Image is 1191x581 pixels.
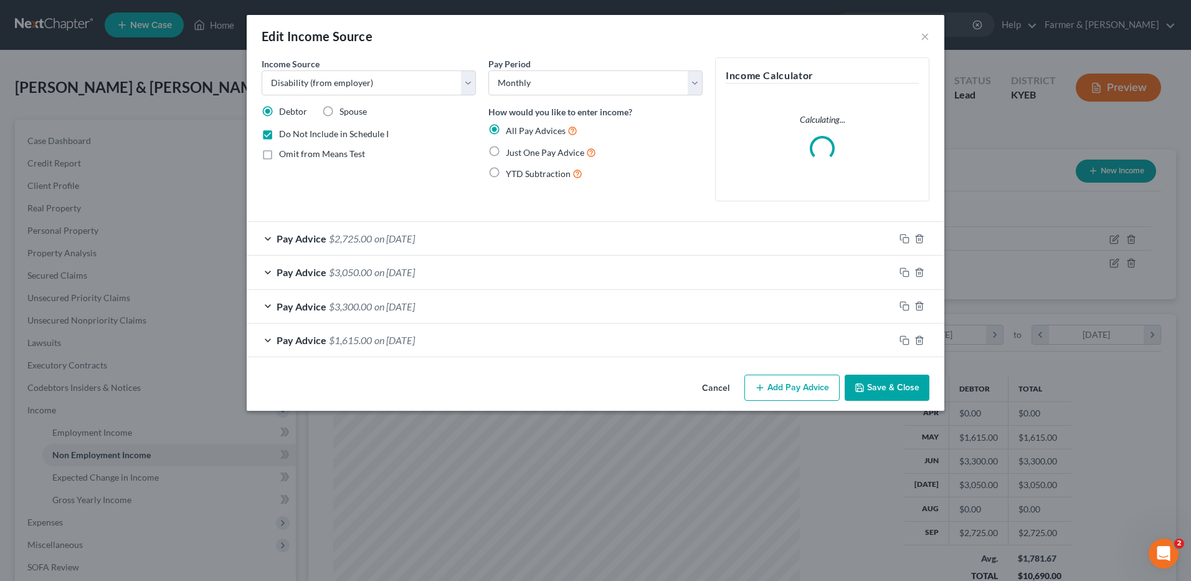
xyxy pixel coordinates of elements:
span: on [DATE] [374,233,415,244]
h5: Income Calculator [726,68,919,84]
span: Just One Pay Advice [506,147,584,158]
label: How would you like to enter income? [488,105,632,118]
span: Omit from Means Test [279,148,365,159]
span: on [DATE] [374,334,415,346]
span: Pay Advice [277,300,326,312]
iframe: Intercom live chat [1149,539,1179,569]
span: Spouse [339,106,367,117]
p: Calculating... [726,113,919,126]
button: Save & Close [845,375,929,401]
span: YTD Subtraction [506,168,571,179]
span: Debtor [279,106,307,117]
div: Edit Income Source [262,27,372,45]
span: Pay Advice [277,266,326,278]
label: Pay Period [488,57,531,70]
span: Pay Advice [277,334,326,346]
span: $3,300.00 [329,300,372,312]
span: $3,050.00 [329,266,372,278]
span: Pay Advice [277,233,326,244]
span: All Pay Advices [506,125,566,136]
button: Add Pay Advice [744,375,840,401]
span: 2 [1174,539,1184,549]
span: Income Source [262,59,320,69]
span: $2,725.00 [329,233,372,244]
span: $1,615.00 [329,334,372,346]
button: Cancel [692,376,739,401]
span: on [DATE] [374,300,415,312]
span: on [DATE] [374,266,415,278]
span: Do Not Include in Schedule I [279,128,389,139]
button: × [921,29,929,44]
